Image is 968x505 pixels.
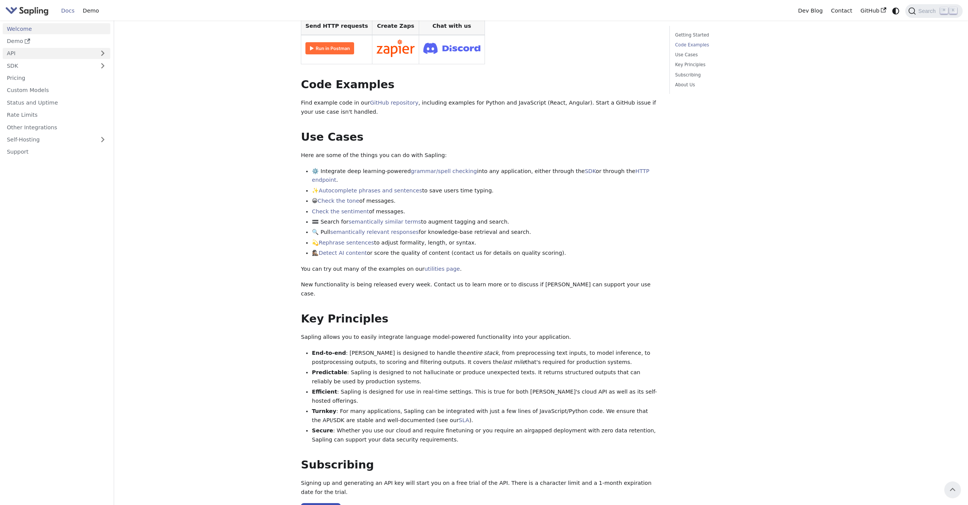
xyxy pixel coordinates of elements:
a: Rate Limits [3,110,110,121]
a: semantically relevant responses [330,229,419,235]
p: Here are some of the things you can do with Sapling: [301,151,658,160]
a: Welcome [3,23,110,34]
a: Other Integrations [3,122,110,133]
span: Search [916,8,940,14]
li: : Sapling is designed to not hallucinate or produce unexpected texts. It returns structured outpu... [312,368,658,386]
button: Expand sidebar category 'SDK' [95,60,110,71]
a: Demo [3,36,110,47]
a: Status and Uptime [3,97,110,108]
h2: Code Examples [301,78,658,92]
kbd: K [949,7,957,14]
li: ⚙️ Integrate deep learning-powered into any application, either through the or through the . [312,167,658,185]
li: 🔍 Pull for knowledge-base retrieval and search. [312,228,658,237]
li: 💫 to adjust formality, length, or syntax. [312,238,658,248]
a: API [3,48,95,59]
a: SLA [459,417,469,423]
em: entire stack [466,350,499,356]
button: Search (Command+K) [905,4,962,18]
a: Docs [57,5,79,17]
a: Dev Blog [794,5,827,17]
a: Demo [79,5,103,17]
h2: Use Cases [301,130,658,144]
a: Autocomplete phrases and sentences [319,187,422,194]
p: You can try out many of the examples on our . [301,265,658,274]
kbd: ⌘ [940,7,948,14]
li: : For many applications, Sapling can be integrated with just a few lines of JavaScript/Python cod... [312,407,658,425]
h2: Key Principles [301,312,658,326]
a: Getting Started [675,32,778,39]
a: Detect AI content [319,250,367,256]
strong: Turnkey [312,408,336,414]
a: Rephrase sentences [319,240,374,246]
button: Switch between dark and light mode (currently system mode) [890,5,901,16]
p: New functionality is being released every week. Contact us to learn more or to discuss if [PERSON... [301,280,658,299]
a: Subscribing [675,71,778,79]
em: last mile [502,359,525,365]
strong: End-to-end [312,350,346,356]
a: semantically similar terms [348,219,421,225]
p: Find example code in our , including examples for Python and JavaScript (React, Angular). Start a... [301,98,658,117]
img: Run in Postman [305,42,354,54]
a: Sapling.ai [5,5,51,16]
th: Chat with us [419,17,485,35]
a: About Us [675,81,778,89]
p: Sapling allows you to easily integrate language model-powered functionality into your application. [301,333,658,342]
p: Signing up and generating an API key will start you on a free trial of the API. There is a charac... [301,479,658,497]
li: of messages. [312,207,658,216]
a: Contact [827,5,857,17]
a: GitHub [856,5,890,17]
img: Join Discord [423,40,480,56]
li: ✨ to save users time typing. [312,186,658,195]
a: Custom Models [3,85,110,96]
button: Expand sidebar category 'API' [95,48,110,59]
a: utilities page [424,266,460,272]
a: grammar/spell checking [411,168,477,174]
li: : Whether you use our cloud and require finetuning or you require an airgapped deployment with ze... [312,426,658,445]
a: SDK [585,168,596,174]
li: 😀 of messages. [312,197,658,206]
a: Check the sentiment [312,208,369,214]
h2: Subscribing [301,458,658,472]
strong: Secure [312,427,333,434]
li: 🟰 Search for to augment tagging and search. [312,218,658,227]
th: Create Zaps [372,17,419,35]
a: Use Cases [675,51,778,59]
img: Sapling.ai [5,5,49,16]
li: : Sapling is designed for use in real-time settings. This is true for both [PERSON_NAME]'s cloud ... [312,387,658,406]
button: Scroll back to top [944,481,961,498]
li: : [PERSON_NAME] is designed to handle the , from preprocessing text inputs, to model inference, t... [312,349,658,367]
th: Send HTTP requests [301,17,372,35]
a: Self-Hosting [3,134,110,145]
a: Key Principles [675,61,778,68]
strong: Predictable [312,369,347,375]
a: GitHub repository [370,100,418,106]
a: Support [3,146,110,157]
li: 🕵🏽‍♀️ or score the quality of content (contact us for details on quality scoring). [312,249,658,258]
a: Code Examples [675,41,778,49]
img: Connect in Zapier [377,40,415,57]
a: SDK [3,60,95,71]
a: Pricing [3,73,110,84]
a: Check the tone [318,198,359,204]
strong: Efficient [312,389,337,395]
